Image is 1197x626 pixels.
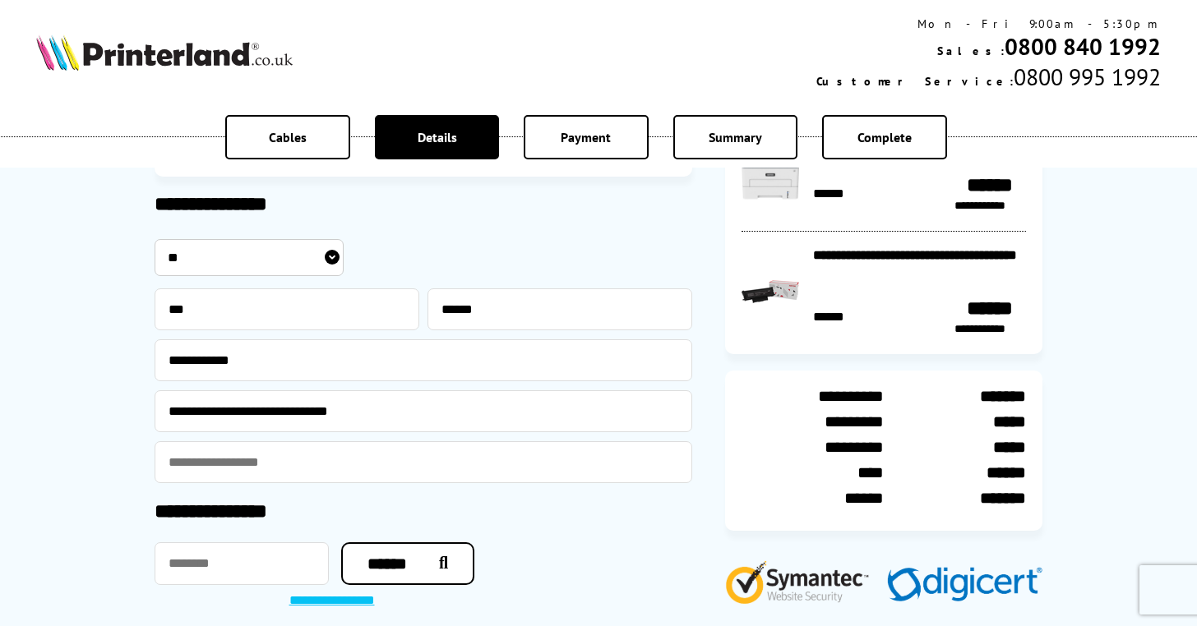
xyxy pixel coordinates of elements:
span: Sales: [937,44,1005,58]
span: Details [418,129,457,145]
span: Customer Service: [816,74,1014,89]
div: Mon - Fri 9:00am - 5:30pm [816,16,1161,31]
img: Printerland Logo [36,35,293,71]
span: 0800 995 1992 [1014,62,1161,92]
span: Complete [857,129,912,145]
a: 0800 840 1992 [1005,31,1161,62]
span: Cables [269,129,307,145]
span: Payment [561,129,611,145]
span: Summary [709,129,762,145]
